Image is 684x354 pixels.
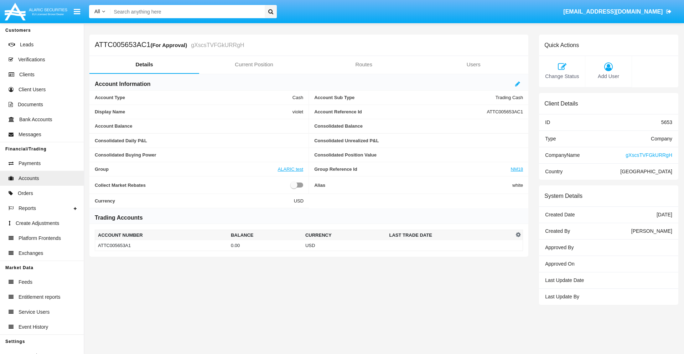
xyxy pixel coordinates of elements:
span: Clients [19,71,35,78]
span: Accounts [19,175,39,182]
span: Created Date [545,212,575,217]
span: Company Name [545,152,580,158]
span: Collect Market Rebates [95,181,290,189]
span: Verifications [18,56,45,63]
a: NM18 [511,166,523,172]
span: Exchanges [19,250,43,257]
span: Account Reference Id [314,109,487,114]
th: Balance [228,230,302,241]
span: Add User [589,73,628,81]
td: ATTC005653A1 [95,240,228,251]
span: Documents [18,101,43,108]
span: Consolidated Balance [314,123,523,129]
th: Account Number [95,230,228,241]
h6: Trading Accounts [95,214,143,222]
span: Country [545,169,563,174]
span: Feeds [19,278,32,286]
span: Group [95,166,278,172]
h6: Account Information [95,80,150,88]
input: Search [110,5,262,18]
div: (For Approval) [150,41,189,49]
a: All [89,8,110,15]
span: Type [545,136,556,142]
span: Bank Accounts [19,116,52,123]
span: Reports [19,205,36,212]
h5: ATTC005653AC1 [95,41,244,49]
span: Group Reference Id [314,166,511,172]
span: All [94,9,100,14]
span: Approved By [545,245,574,250]
span: ID [545,119,550,125]
span: USD [294,198,304,204]
span: [DATE] [657,212,672,217]
span: Alias [314,181,512,189]
span: Account Type [95,95,292,100]
span: Consolidated Buying Power [95,152,303,158]
span: [PERSON_NAME] [631,228,672,234]
span: Account Balance [95,123,303,129]
a: Users [419,56,528,73]
td: USD [302,240,387,251]
span: Approved On [545,261,575,267]
h6: Client Details [544,100,578,107]
a: Details [89,56,199,73]
span: gXscsTVFGkURRgH [626,152,672,158]
span: Account Sub Type [314,95,496,100]
h6: Quick Actions [544,42,579,48]
span: Orders [18,190,33,197]
a: [EMAIL_ADDRESS][DOMAIN_NAME] [560,2,675,22]
img: Logo image [4,1,68,22]
span: Company [651,136,672,142]
span: [EMAIL_ADDRESS][DOMAIN_NAME] [563,9,663,15]
th: Last Trade Date [386,230,514,241]
a: Routes [309,56,419,73]
span: Platform Frontends [19,235,61,242]
span: Payments [19,160,41,167]
span: Consolidated Position Value [314,152,523,158]
span: Entitlement reports [19,293,61,301]
span: Cash [292,95,303,100]
span: Created By [545,228,570,234]
span: Client Users [19,86,46,93]
span: Event History [19,323,48,331]
span: Consolidated Daily P&L [95,138,303,143]
td: 0.00 [228,240,302,251]
span: ATTC005653AC1 [487,109,523,114]
span: Create Adjustments [16,220,59,227]
span: 5653 [661,119,672,125]
span: Last Update By [545,294,579,299]
span: Change Status [543,73,581,81]
th: Currency [302,230,387,241]
span: Display Name [95,109,292,114]
span: Last Update Date [545,277,584,283]
span: Messages [19,131,41,138]
span: Currency [95,198,294,204]
span: Consolidated Unrealized P&L [314,138,523,143]
span: Leads [20,41,33,48]
h6: System Details [544,193,582,199]
span: violet [292,109,303,114]
a: ALARIC test [278,166,304,172]
span: white [512,181,523,189]
small: gXscsTVFGkURRgH [189,42,244,48]
span: Trading Cash [496,95,523,100]
span: Service Users [19,308,50,316]
a: Current Position [199,56,309,73]
span: [GEOGRAPHIC_DATA] [620,169,672,174]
